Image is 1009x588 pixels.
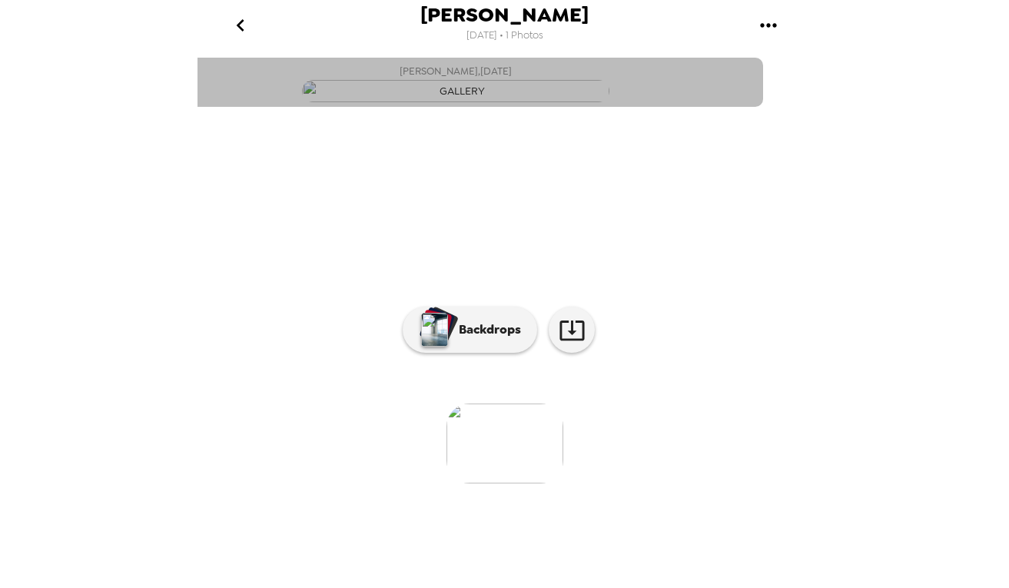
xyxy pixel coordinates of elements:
p: Backdrops [451,321,521,339]
button: Backdrops [403,307,537,353]
span: [DATE] • 1 Photos [466,25,543,46]
span: [PERSON_NAME] , [DATE] [400,62,512,80]
span: [PERSON_NAME] [420,5,589,25]
img: gallery [302,80,609,102]
button: [PERSON_NAME],[DATE] [148,58,763,107]
img: gallery [446,404,563,483]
